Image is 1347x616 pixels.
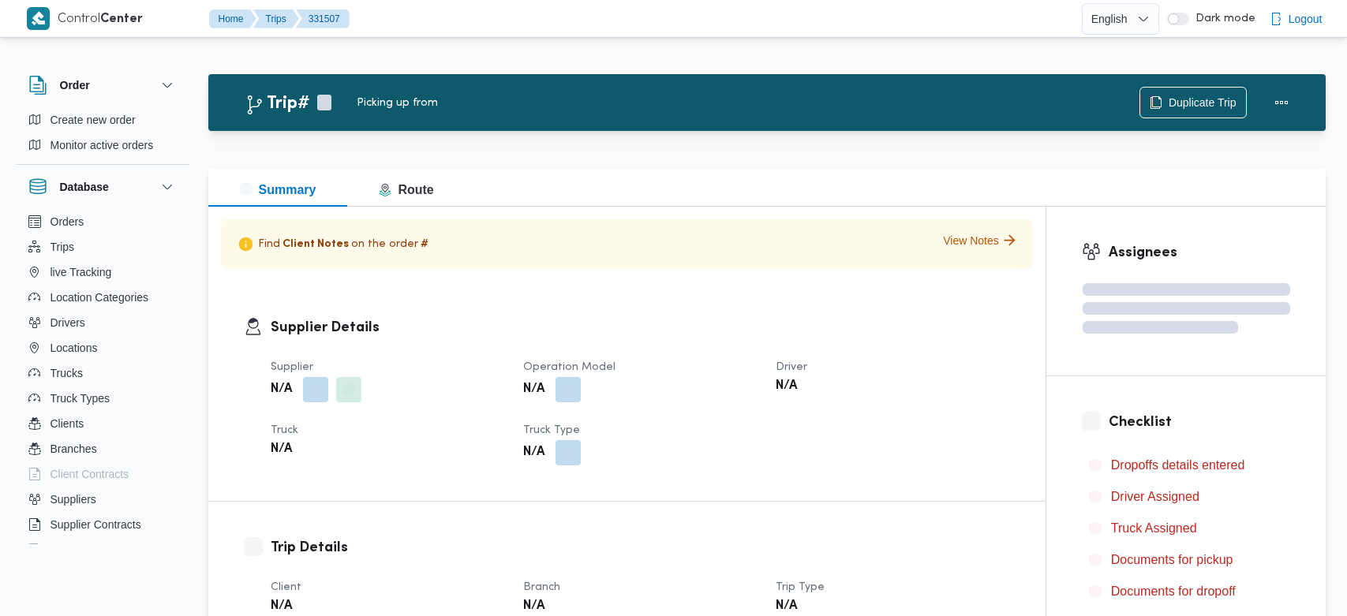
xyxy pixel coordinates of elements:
button: Drivers [22,310,183,335]
h3: Assignees [1109,242,1290,263]
button: Duplicate Trip [1139,87,1247,118]
button: Locations [22,335,183,360]
b: N/A [271,380,292,399]
span: Client Contracts [51,465,129,483]
span: Truck Types [51,389,110,408]
span: Truck Type [523,425,580,435]
b: N/A [271,597,292,616]
span: Dropoffs details entered [1111,458,1245,472]
span: Locations [51,338,98,357]
span: Trucks [51,364,83,383]
img: X8yXhbKr1z7QwAAAABJRU5ErkJggg== [27,7,50,30]
span: Trip Type [776,582,825,592]
b: N/A [523,597,544,616]
span: Driver [776,362,807,372]
button: Location Categories [22,285,183,310]
span: Documents for pickup [1111,553,1233,566]
span: Monitor active orders [51,136,154,155]
h3: Supplier Details [271,317,1010,338]
button: live Tracking [22,259,183,285]
span: Supplier [271,362,313,372]
span: Devices [51,540,90,559]
button: Branches [22,436,183,461]
div: Picking up from [357,95,1139,111]
div: Order [16,107,189,164]
span: live Tracking [51,263,112,282]
button: Actions [1266,87,1297,118]
span: Driver Assigned [1111,490,1199,503]
button: Trucks [22,360,183,386]
span: Truck [271,425,298,435]
button: Documents for dropoff [1083,579,1290,604]
span: Client Notes [282,238,349,251]
h3: Checklist [1109,412,1290,433]
b: Center [100,13,143,25]
button: Supplier Contracts [22,512,183,537]
span: Summary [240,183,316,196]
button: Clients [22,411,183,436]
button: Dropoffs details entered [1083,453,1290,478]
span: Supplier Contracts [51,515,141,534]
span: Branch [523,582,560,592]
button: Home [209,9,256,28]
div: Database [16,209,189,551]
span: Suppliers [51,490,96,509]
b: N/A [271,440,292,459]
span: Operation Model [523,362,616,372]
button: Monitor active orders [22,133,183,158]
span: Dark mode [1189,13,1255,25]
button: Driver Assigned [1083,484,1290,510]
button: Truck Assigned [1083,516,1290,541]
span: Location Categories [51,288,149,307]
button: Suppliers [22,487,183,512]
span: Documents for dropoff [1111,584,1236,598]
b: N/A [776,377,797,396]
span: Orders [51,212,84,231]
h3: Trip Details [271,537,1010,558]
button: Create new order [22,107,183,133]
span: Logout [1289,9,1323,28]
span: Trips [51,237,75,256]
b: N/A [523,380,544,399]
h3: Database [60,177,109,196]
button: Logout [1263,3,1329,35]
button: View Notes [943,232,1020,248]
button: 331507 [296,9,350,28]
span: # [421,238,428,251]
b: N/A [523,443,544,462]
button: Database [28,177,177,196]
button: Orders [22,209,183,234]
span: Clients [51,414,84,433]
h2: Trip# [245,94,309,114]
h3: Order [60,76,90,95]
button: Documents for pickup [1083,547,1290,573]
b: N/A [776,597,797,616]
span: Route [379,183,433,196]
p: Find on the order [234,232,431,256]
span: Duplicate Trip [1169,93,1237,112]
span: Truck Assigned [1111,521,1197,535]
button: Truck Types [22,386,183,411]
button: Trips [253,9,299,28]
span: Create new order [51,110,136,129]
button: Devices [22,537,183,562]
button: Client Contracts [22,461,183,487]
button: Order [28,76,177,95]
span: Drivers [51,313,85,332]
span: Branches [51,439,97,458]
button: Trips [22,234,183,259]
span: Client [271,582,301,592]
